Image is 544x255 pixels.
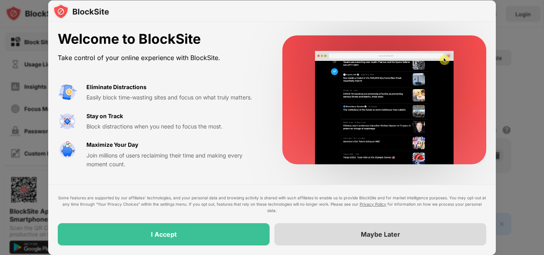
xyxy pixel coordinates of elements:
div: Easily block time-wasting sites and focus on what truly matters. [86,93,263,102]
div: Maybe Later [361,230,400,238]
div: Join millions of users reclaiming their time and making every moment count. [86,151,263,169]
div: Welcome to BlockSite [58,31,263,47]
div: I Accept [151,230,177,238]
a: Privacy Policy [360,202,386,206]
img: value-focus.svg [58,112,77,131]
img: value-avoid-distractions.svg [58,83,77,102]
div: Stay on Track [86,112,123,121]
img: value-safe-time.svg [58,140,77,160]
div: Block distractions when you need to focus the most. [86,122,263,131]
div: Take control of your online experience with BlockSite. [58,52,263,64]
img: logo-blocksite.svg [53,4,109,19]
div: Some features are supported by our affiliates’ technologies, and your personal data and browsing ... [58,195,486,214]
div: Eliminate Distractions [86,83,147,91]
div: Maximize Your Day [86,140,138,149]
